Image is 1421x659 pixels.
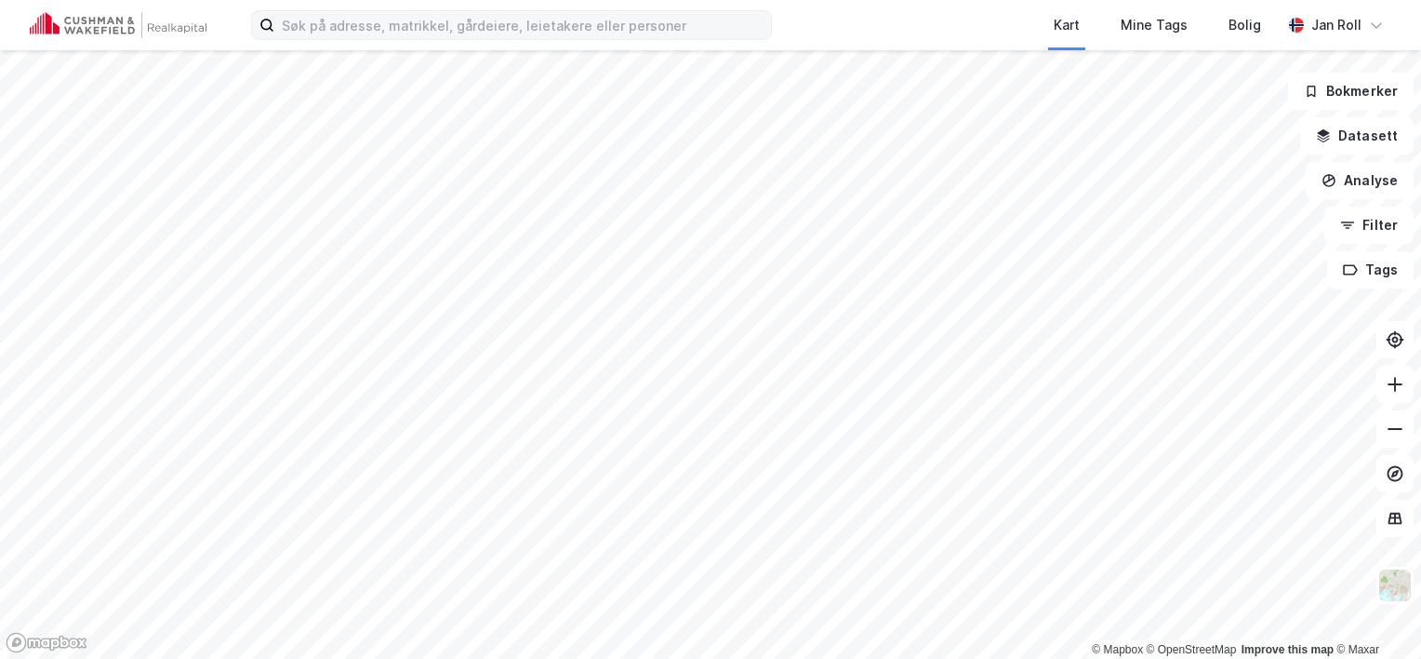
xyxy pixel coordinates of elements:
[1377,568,1413,603] img: Z
[30,12,206,38] img: cushman-wakefield-realkapital-logo.202ea83816669bd177139c58696a8fa1.svg
[1324,207,1414,244] button: Filter
[6,632,87,653] a: Mapbox homepage
[274,11,771,39] input: Søk på adresse, matrikkel, gårdeiere, leietakere eller personer
[1288,73,1414,110] button: Bokmerker
[1228,14,1261,36] div: Bolig
[1300,117,1414,155] button: Datasett
[1327,251,1414,289] button: Tags
[1306,162,1414,199] button: Analyse
[1147,643,1237,656] a: OpenStreetMap
[1311,14,1361,36] div: Jan Roll
[1328,570,1421,659] div: Kontrollprogram for chat
[1054,14,1080,36] div: Kart
[1328,570,1421,659] iframe: Chat Widget
[1242,643,1334,656] a: Improve this map
[1121,14,1188,36] div: Mine Tags
[1092,643,1143,656] a: Mapbox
